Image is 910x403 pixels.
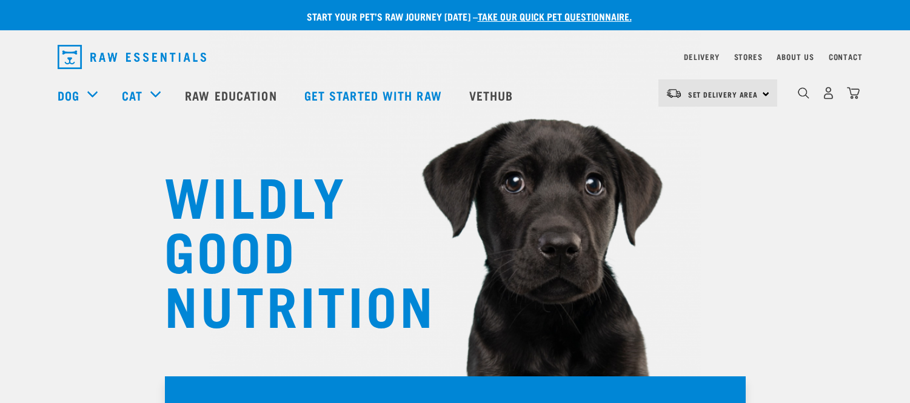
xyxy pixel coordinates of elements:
img: home-icon@2x.png [847,87,860,99]
img: Raw Essentials Logo [58,45,206,69]
span: Set Delivery Area [688,92,758,96]
h1: WILDLY GOOD NUTRITION [164,167,407,330]
a: About Us [777,55,814,59]
img: van-moving.png [666,88,682,99]
a: take our quick pet questionnaire. [478,13,632,19]
a: Stores [734,55,763,59]
a: Contact [829,55,863,59]
nav: dropdown navigation [48,40,863,74]
a: Dog [58,86,79,104]
img: user.png [822,87,835,99]
a: Get started with Raw [292,71,457,119]
a: Vethub [457,71,529,119]
a: Cat [122,86,142,104]
a: Delivery [684,55,719,59]
a: Raw Education [173,71,292,119]
img: home-icon-1@2x.png [798,87,809,99]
